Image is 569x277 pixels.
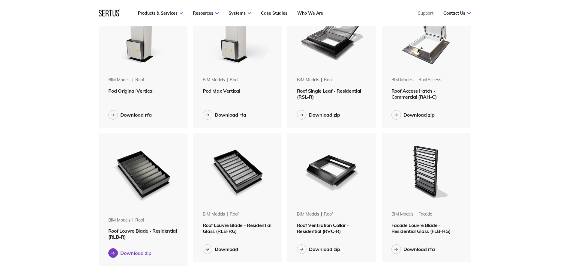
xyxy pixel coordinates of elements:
a: Contact Us [443,10,471,16]
iframe: Chat Widget [539,248,569,277]
div: BIM Models [203,211,225,217]
div: BIM Models [203,77,225,83]
button: Download zip [108,248,151,258]
span: Roof Access Hatch - Commercial (RAH-C) [391,88,437,100]
div: BIM Models [391,77,414,83]
div: Download zip [309,246,340,252]
a: Case Studies [261,10,287,16]
a: Systems [229,10,251,16]
div: Download rfa [120,112,152,118]
div: Download rfa [403,246,435,252]
div: roof [135,217,144,223]
button: Download rfa [203,110,246,120]
div: BIM Models [391,211,414,217]
button: Download zip [297,244,340,254]
div: BIM Models [297,77,319,83]
button: Download zip [391,110,435,120]
a: Products & Services [138,10,183,16]
span: Roof Single Leaf - Residential (RSL-R) [297,88,361,100]
div: facade [418,211,432,217]
div: roof [230,211,239,217]
span: Roof Louvre Blade - Residential (RLB-R) [108,228,177,240]
button: Download rfa [108,110,152,120]
button: Download rfa [391,244,435,254]
a: Support [418,10,433,16]
span: Roof Louvre Blade - Residential Glass (RLB-RG) [203,222,271,234]
div: BIM Models [108,77,131,83]
div: Download zip [403,112,435,118]
a: Resources [193,10,219,16]
div: roof [324,211,333,217]
div: roof [135,77,144,83]
div: BIM Models [297,211,319,217]
span: Facade Louvre Blade - Residential Glass (FLB-RG) [391,222,451,234]
span: Pod Max Vertical [203,88,240,94]
div: roof [324,77,333,83]
a: Who We Are [297,10,323,16]
div: roof [230,77,239,83]
span: Pod Original Vertical [108,88,154,94]
div: Download zip [120,250,151,256]
div: Download rfa [215,112,246,118]
div: BIM Models [108,217,131,223]
button: Download [203,244,238,254]
span: Roof Ventilation Collar - Residential (RVC-R) [297,222,349,234]
div: roofAccess [418,77,441,83]
div: Download zip [309,112,340,118]
button: Download zip [297,110,340,120]
div: Download [215,246,238,252]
